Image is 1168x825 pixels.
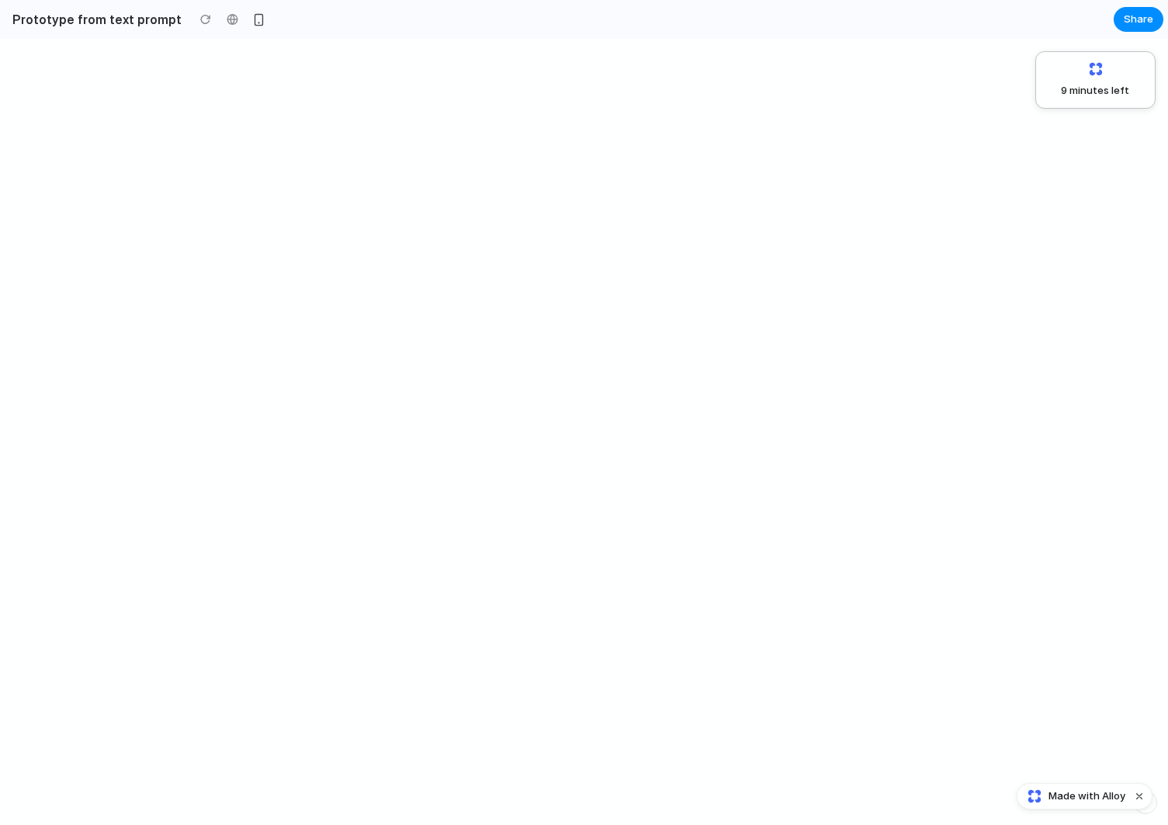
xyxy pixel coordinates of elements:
[1130,787,1149,806] button: Dismiss watermark
[1114,7,1163,32] button: Share
[1017,789,1127,804] a: Made with Alloy
[6,10,182,29] h2: Prototype from text prompt
[1048,789,1125,804] span: Made with Alloy
[1049,83,1129,99] span: 9 minutes left
[1124,12,1153,27] span: Share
